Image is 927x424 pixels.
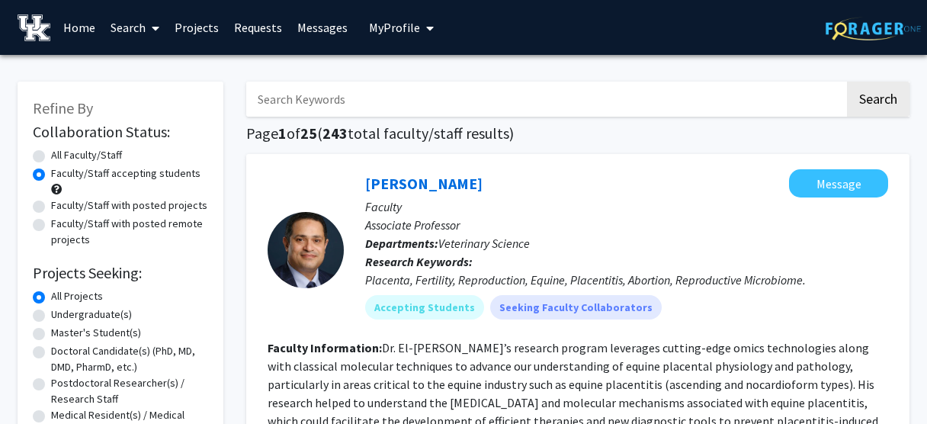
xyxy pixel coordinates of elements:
a: Messages [290,1,355,54]
label: Faculty/Staff accepting students [51,165,200,181]
h2: Projects Seeking: [33,264,208,282]
span: 1 [278,124,287,143]
img: University of Kentucky Logo [18,14,50,41]
p: Associate Professor [365,216,888,234]
label: All Projects [51,288,103,304]
mat-chip: Seeking Faculty Collaborators [490,295,662,320]
h1: Page of ( total faculty/staff results) [246,124,909,143]
label: Postdoctoral Researcher(s) / Research Staff [51,375,208,407]
a: Home [56,1,103,54]
iframe: Chat [11,355,65,413]
img: ForagerOne Logo [826,17,921,40]
h2: Collaboration Status: [33,123,208,141]
mat-chip: Accepting Students [365,295,484,320]
label: Master's Student(s) [51,325,141,341]
span: My Profile [369,20,420,35]
b: Faculty Information: [268,340,382,355]
label: Undergraduate(s) [51,307,132,323]
a: [PERSON_NAME] [365,174,483,193]
p: Faculty [365,198,888,216]
label: Faculty/Staff with posted projects [51,198,207,214]
button: Search [847,82,909,117]
span: Veterinary Science [438,236,530,251]
b: Research Keywords: [365,254,473,269]
b: Departments: [365,236,438,251]
span: 243 [322,124,348,143]
a: Requests [226,1,290,54]
a: Projects [167,1,226,54]
span: 25 [300,124,317,143]
input: Search Keywords [246,82,845,117]
label: Doctoral Candidate(s) (PhD, MD, DMD, PharmD, etc.) [51,343,208,375]
label: Faculty/Staff with posted remote projects [51,216,208,248]
button: Message Hossam El-Sheikh Ali [789,169,888,198]
div: Placenta, Fertility, Reproduction, Equine, Placentitis, Abortion, Reproductive Microbiome. [365,271,888,289]
a: Search [103,1,167,54]
label: All Faculty/Staff [51,147,122,163]
span: Refine By [33,98,93,117]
